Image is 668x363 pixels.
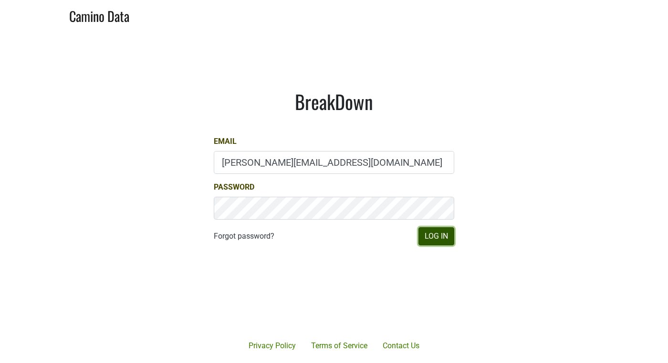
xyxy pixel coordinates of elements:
label: Password [214,181,254,193]
button: Log In [418,227,454,245]
a: Camino Data [69,4,129,26]
h1: BreakDown [214,90,454,113]
a: Privacy Policy [241,336,303,355]
a: Contact Us [375,336,427,355]
label: Email [214,136,237,147]
a: Terms of Service [303,336,375,355]
a: Forgot password? [214,231,274,242]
